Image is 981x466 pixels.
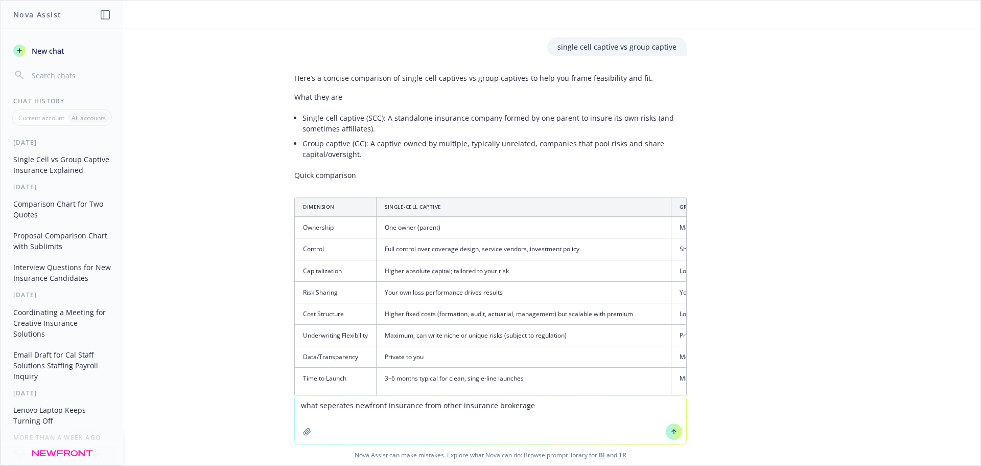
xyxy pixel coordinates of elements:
td: Time to Launch [295,368,377,389]
td: Data/Transparency [295,346,377,368]
td: Your own loss performance drives results [377,281,671,303]
td: Full control over coverage design, service vendors, investment policy [377,238,671,260]
th: Dimension [295,197,377,217]
td: One owner (parent) [377,217,671,238]
p: All accounts [72,114,106,122]
span: Nova Assist can make mistakes. Explore what Nova can do: Browse prompt library for and [5,445,976,465]
li: Single-cell captive (SCC): A standalone insurance company formed by one parent to insure its own ... [302,110,687,136]
button: Interview Questions for New Insurance Candidates [9,259,115,286]
li: Group captive (GC): A captive owned by multiple, typically unrelated, companies that pool risks a... [302,136,687,162]
td: Higher fixed costs (formation, audit, actuarial, management) but scalable with premium [377,303,671,324]
p: Current account [18,114,64,122]
button: Coordinating a Meeting for Creative Insurance Solutions [9,304,115,342]
p: Here’s a concise comparison of single-cell captives vs group captives to help you frame feasibili... [294,73,687,83]
div: [DATE] [1,138,123,147]
td: Control [295,238,377,260]
button: Lenovo Laptop Keeps Turning Off [9,402,115,429]
a: TR [619,451,626,459]
p: What they are [294,92,687,102]
td: Exit Considerations [295,389,377,411]
p: single cell captive vs group captive [557,41,676,52]
div: [DATE] [1,183,123,191]
td: Ownership [295,217,377,238]
td: You control run‑off and closure; must satisfy regulatory and legacy liabilities [377,389,671,411]
td: 3–6 months typical for clean, single-line launches [377,368,671,389]
input: Search chats [30,68,111,82]
td: Cost Structure [295,303,377,324]
div: Chat History [1,97,123,105]
td: Higher absolute capital; tailored to your risk [377,260,671,281]
button: New chat [9,41,115,60]
h1: Nova Assist [13,9,61,20]
button: Single Cell vs Group Captive Insurance Explained [9,151,115,179]
div: [DATE] [1,291,123,299]
p: Quick comparison [294,170,687,181]
td: Capitalization [295,260,377,281]
span: New chat [30,46,64,56]
textarea: what seperates newfront insurance from other insurance brokerage [295,396,686,444]
td: Private to you [377,346,671,368]
td: Risk Sharing [295,281,377,303]
button: Comparison Chart for Two Quotes [9,195,115,223]
a: BI [599,451,605,459]
td: Underwriting Flexibility [295,325,377,346]
button: Email Draft for Cal Staff Solutions Staffing Payroll Inquiry [9,346,115,385]
td: Maximum; can write niche or unique risks (subject to regulation) [377,325,671,346]
div: [DATE] [1,389,123,397]
div: More than a week ago [1,433,123,442]
button: Proposal Comparison Chart with Sublimits [9,227,115,255]
th: Single-Cell Captive [377,197,671,217]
